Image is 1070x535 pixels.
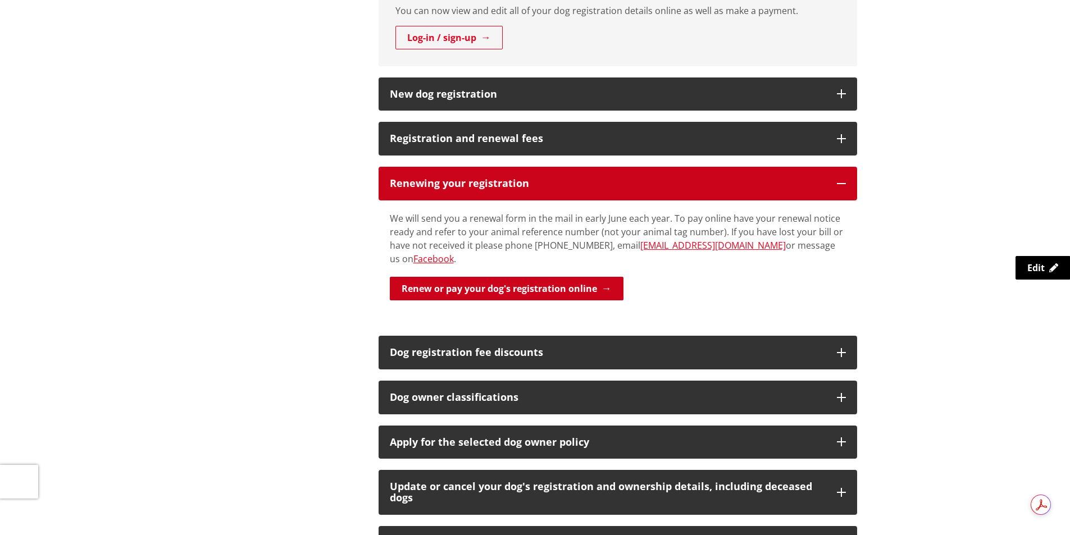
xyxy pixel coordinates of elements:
h3: Renewing your registration [390,178,826,189]
h3: Update or cancel your dog's registration and ownership details, including deceased dogs [390,481,826,504]
a: Facebook [413,253,454,265]
h3: Dog registration fee discounts [390,347,826,358]
a: Renew or pay your dog's registration online [390,277,623,300]
button: Update or cancel your dog's registration and ownership details, including deceased dogs [379,470,857,515]
p: You can now view and edit all of your dog registration details online as well as make a payment. [395,4,840,17]
a: Edit [1016,256,1070,280]
div: Apply for the selected dog owner policy [390,437,826,448]
p: We will send you a renewal form in the mail in early June each year. To pay online have your rene... [390,212,846,266]
iframe: Messenger Launcher [1018,488,1059,528]
button: New dog registration [379,77,857,111]
a: [EMAIL_ADDRESS][DOMAIN_NAME] [640,239,786,252]
h3: Dog owner classifications [390,392,826,403]
button: Apply for the selected dog owner policy [379,426,857,459]
h3: New dog registration [390,89,826,100]
h3: Registration and renewal fees [390,133,826,144]
button: Renewing your registration [379,167,857,200]
a: Log-in / sign-up [395,26,503,49]
button: Dog registration fee discounts [379,336,857,369]
button: Registration and renewal fees [379,122,857,156]
span: Edit [1027,262,1045,274]
button: Dog owner classifications [379,381,857,414]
